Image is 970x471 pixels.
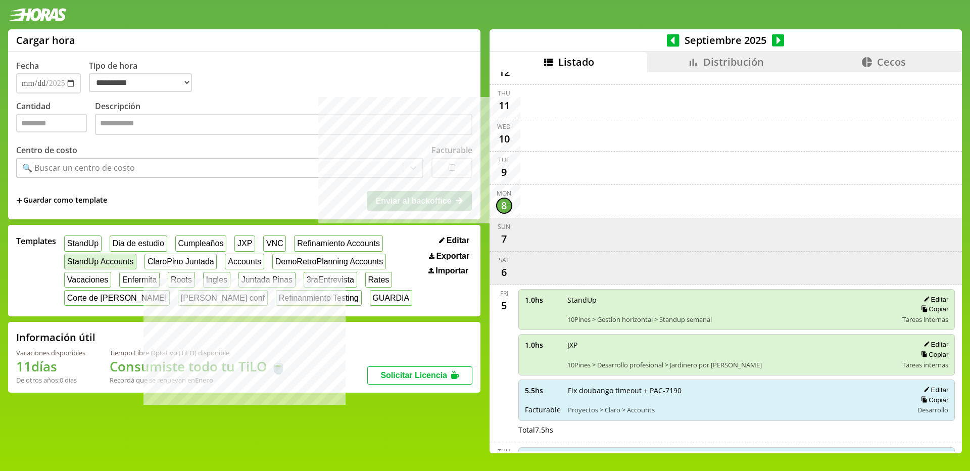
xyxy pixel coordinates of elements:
[64,236,102,251] button: StandUp
[447,236,469,245] span: Editar
[496,298,512,314] div: 5
[110,357,286,375] h1: Consumiste todo tu TiLO 🍵
[490,72,962,452] div: scrollable content
[525,295,560,305] span: 1.0 hs
[497,189,511,198] div: Mon
[294,236,382,251] button: Refinamiento Accounts
[16,195,107,206] span: +Guardar como template
[918,305,948,313] button: Copiar
[64,272,111,288] button: Vacaciones
[436,252,469,261] span: Exportar
[8,8,67,21] img: logotipo
[16,357,85,375] h1: 11 días
[902,360,948,369] span: Tareas internas
[920,386,948,394] button: Editar
[64,254,136,269] button: StandUp Accounts
[431,145,472,156] label: Facturable
[917,405,948,414] span: Desarrollo
[16,375,85,385] div: De otros años: 0 días
[238,272,296,288] button: Juntada Pinas
[426,251,472,261] button: Exportar
[525,340,560,350] span: 1.0 hs
[89,73,192,92] select: Tipo de hora
[195,375,213,385] b: Enero
[64,290,170,306] button: Corte de [PERSON_NAME]
[95,114,472,135] textarea: Descripción
[234,236,255,251] button: JXP
[304,272,357,288] button: 3raEntrevista
[225,254,264,269] button: Accounts
[16,60,39,71] label: Fecha
[119,272,160,288] button: Enfermita
[110,236,167,251] button: Dia de estudio
[568,386,906,395] span: Fix doubango timeout + PAC-7190
[567,340,896,350] span: JXP
[918,396,948,404] button: Copiar
[16,236,56,247] span: Templates
[496,231,512,247] div: 7
[496,131,512,147] div: 10
[497,122,511,131] div: Wed
[518,425,955,435] div: Total 7.5 hs
[365,272,392,288] button: Rates
[110,375,286,385] div: Recordá que se renuevan en
[144,254,217,269] button: ClaroPino Juntada
[370,290,413,306] button: GUARDIA
[16,145,77,156] label: Centro de costo
[567,315,896,324] span: 10Pines > Gestion horizontal > Standup semanal
[558,55,594,69] span: Listado
[16,331,95,344] h2: Información útil
[22,162,135,173] div: 🔍 Buscar un centro de costo
[272,254,386,269] button: DemoRetroPlanning Accounts
[496,64,512,80] div: 12
[498,156,510,164] div: Tue
[263,236,286,251] button: VNC
[380,371,447,380] span: Solicitar Licencia
[902,315,948,324] span: Tareas internas
[703,55,764,69] span: Distribución
[110,348,286,357] div: Tiempo Libre Optativo (TiLO) disponible
[525,386,561,395] span: 5.5 hs
[525,405,561,414] span: Facturable
[276,290,362,306] button: Refinanmiento Testing
[568,405,906,414] span: Proyectos > Claro > Accounts
[918,350,948,359] button: Copiar
[920,295,948,304] button: Editar
[567,295,896,305] span: StandUp
[920,340,948,349] button: Editar
[16,348,85,357] div: Vacaciones disponibles
[16,114,87,132] input: Cantidad
[175,236,226,251] button: Cumpleaños
[498,222,510,231] div: Sun
[499,256,510,264] div: Sat
[500,289,508,298] div: Fri
[877,55,906,69] span: Cecos
[567,360,896,369] span: 10Pines > Desarrollo profesional > Jardinero por [PERSON_NAME]
[496,264,512,280] div: 6
[498,89,510,98] div: Thu
[89,60,200,93] label: Tipo de hora
[178,290,268,306] button: [PERSON_NAME] conf
[435,266,468,275] span: Importar
[168,272,195,288] button: Roots
[498,447,510,456] div: Thu
[95,101,472,137] label: Descripción
[16,195,22,206] span: +
[496,164,512,180] div: 9
[367,366,472,385] button: Solicitar Licencia
[16,33,75,47] h1: Cargar hora
[16,101,95,137] label: Cantidad
[496,98,512,114] div: 11
[436,236,472,246] button: Editar
[203,272,230,288] button: Ingles
[496,198,512,214] div: 8
[680,33,772,47] span: Septiembre 2025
